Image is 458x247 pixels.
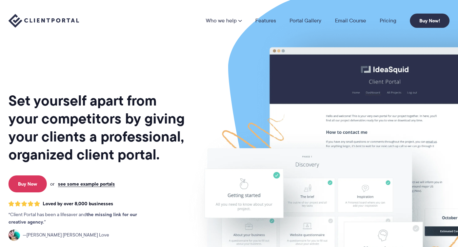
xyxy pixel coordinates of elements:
[255,18,276,23] a: Features
[8,92,185,164] h1: Set yourself apart from your competitors by giving your clients a professional, organized client ...
[206,18,242,23] a: Who we help
[58,181,115,187] a: see some example portals
[23,231,109,239] span: [PERSON_NAME] [PERSON_NAME] Love
[8,175,47,192] a: Buy Now
[380,18,396,23] a: Pricing
[8,211,137,226] strong: the missing link for our creative agency
[43,201,113,207] span: Loved by over 8,000 businesses
[8,211,151,226] p: Client Portal has been a lifesaver and .
[335,18,366,23] a: Email Course
[50,181,55,187] span: or
[290,18,321,23] a: Portal Gallery
[410,14,450,28] a: Buy Now!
